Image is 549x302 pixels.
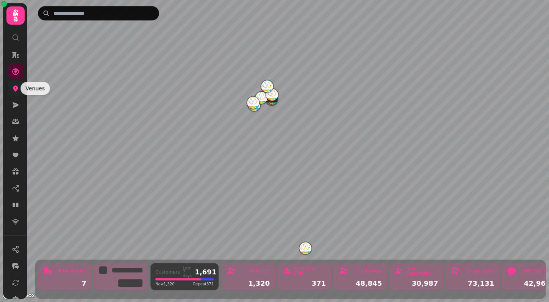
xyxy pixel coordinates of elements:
button: Wonder World Falkirk [255,92,267,104]
div: 1,691 [195,269,216,275]
div: Map marker [247,97,259,111]
button: Wonder World Perth [261,80,273,92]
div: 7 [43,280,86,287]
span: New 1,320 [155,281,174,287]
div: 73,131 [451,280,494,287]
div: 371 [283,280,326,287]
div: New Customers [405,266,438,275]
div: Returning (7d) [294,266,326,275]
div: Map marker [299,242,311,257]
div: New (7d) [249,269,270,273]
div: Interactions [467,269,494,273]
div: Customers [155,270,180,274]
button: Wonder World Kirkcaldy [266,89,278,101]
div: Venues [20,82,50,95]
div: Map marker [266,89,278,103]
div: Map marker [255,92,267,106]
a: Mapbox logo [2,291,36,300]
span: Repeat 371 [193,281,214,287]
div: 1,320 [227,280,270,287]
button: Wonder World Glasgow [247,97,259,109]
div: 30,987 [395,280,438,287]
div: Last 7 days [183,266,192,278]
div: Map marker [261,80,273,95]
div: 48,845 [339,280,382,287]
div: Total Venues [58,269,86,273]
div: Customers [357,269,382,273]
button: Wonder World Southampton [299,242,311,254]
